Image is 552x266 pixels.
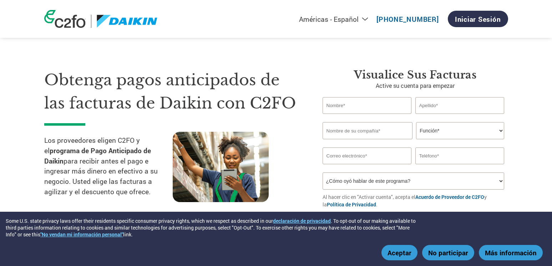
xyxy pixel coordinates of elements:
[479,245,543,260] button: Más información
[323,69,508,81] h3: Visualice sus facturas
[376,15,439,24] a: [PHONE_NUMBER]
[415,115,505,119] div: Invalid last name or last name is too long
[323,115,412,119] div: Invalid first name or first name is too long
[44,69,301,115] h1: Obtenga pagos anticipados de las facturas de Daikin con C2FO
[416,122,504,139] select: Title/Role
[323,81,508,90] p: Active su cuenta para empezar
[44,146,151,165] strong: programa de Pago Anticipado de Daikin
[44,135,173,197] p: Los proveedores eligen C2FO y el para recibir antes el pago e ingresar más dinero en efectivo a s...
[415,194,484,200] a: Acuerdo de Proveedor de C2FO
[323,122,412,139] input: Nombre de su compañía*
[323,165,412,170] div: Inavlid Email Address
[415,97,505,114] input: Apellido*
[422,245,474,260] button: No participar
[273,217,331,224] a: declaración de privacidad
[323,140,505,145] div: Invalid company name or company name is too long
[415,165,505,170] div: Inavlid Phone Number
[173,132,269,202] img: supply chain worker
[415,147,505,164] input: Teléfono*
[381,245,417,260] button: Aceptar
[323,97,412,114] input: Nombre*
[44,10,86,28] img: c2fo logo
[323,193,508,208] p: Al hacer clic en "Activar cuenta", acepta el y la .
[323,147,412,164] input: Invalid Email format
[6,217,418,238] div: Some U.S. state privacy laws offer their residents specific consumer privacy rights, which we res...
[448,11,508,27] a: Iniciar sesión
[97,15,158,28] img: Daikin
[40,231,123,238] a: "No vendan mi información personal"
[327,201,376,208] a: Política de Privacidad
